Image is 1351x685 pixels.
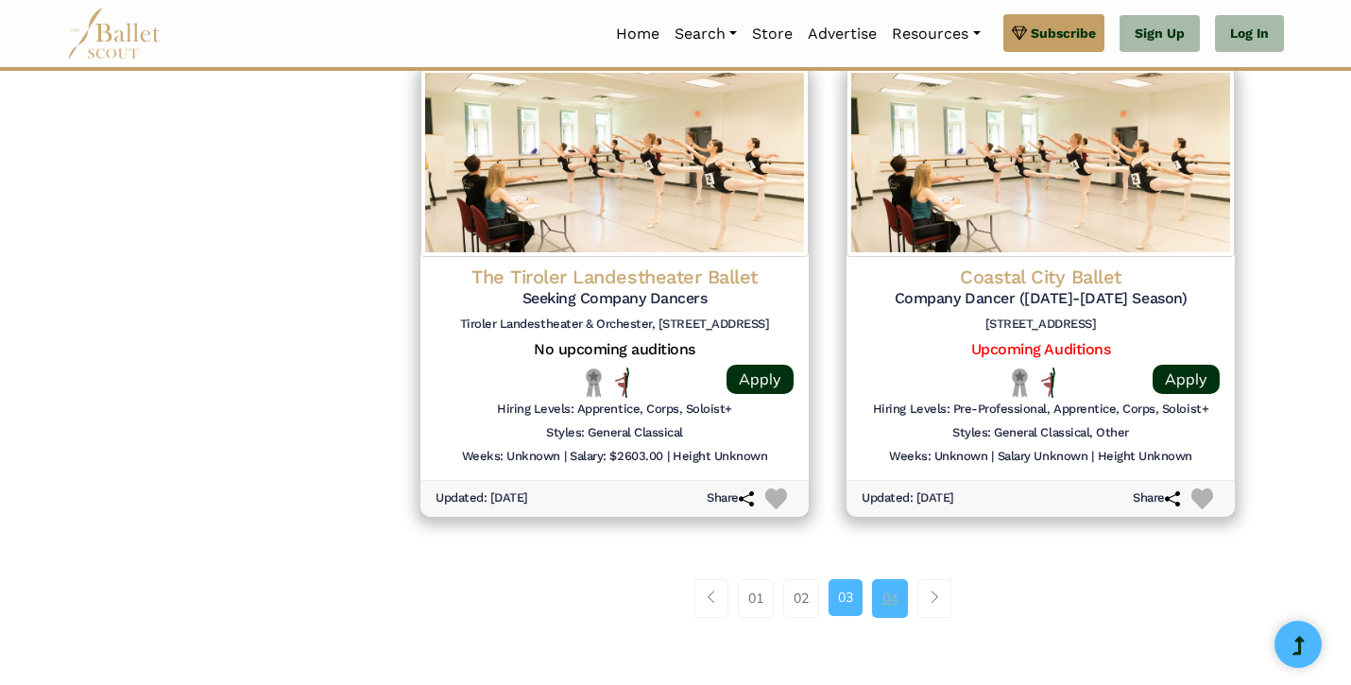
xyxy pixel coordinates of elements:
a: 04 [872,579,908,617]
h6: | [564,449,567,465]
img: Local [1008,368,1032,397]
h6: Tiroler Landestheater & Orchester, [STREET_ADDRESS] [436,317,794,333]
h6: Salary: $2603.00 [570,449,662,465]
h6: Share [707,490,754,506]
img: All [615,368,629,398]
h6: Hiring Levels: Apprentice, Corps, Soloist+ [497,402,732,418]
a: Subscribe [1003,14,1104,52]
a: Apply [727,365,794,394]
a: Apply [1153,365,1220,394]
h4: Coastal City Ballet [862,265,1220,289]
h6: Hiring Levels: Pre-Professional, Apprentice, Corps, Soloist+ [873,402,1208,418]
img: Logo [420,68,809,257]
h6: Styles: General Classical [546,425,683,441]
span: Subscribe [1031,23,1096,43]
h6: | [1091,449,1094,465]
img: Local [582,368,606,397]
a: Resources [884,14,987,54]
h6: Weeks: Unknown [889,449,987,465]
a: 03 [829,579,863,615]
h6: Salary Unknown [998,449,1087,465]
a: Search [667,14,744,54]
h4: The Tiroler Landestheater Ballet [436,265,794,289]
h6: Weeks: Unknown [462,449,560,465]
h6: Height Unknown [1098,449,1192,465]
h6: Updated: [DATE] [436,490,528,506]
a: Upcoming Auditions [971,340,1110,358]
h6: [STREET_ADDRESS] [862,317,1220,333]
a: 02 [783,579,819,617]
a: Home [608,14,667,54]
img: Heart [765,488,787,510]
a: Sign Up [1120,15,1200,53]
h6: Height Unknown [673,449,767,465]
img: All [1041,368,1055,398]
h5: No upcoming auditions [436,340,794,360]
a: Log In [1215,15,1284,53]
h5: Seeking Company Dancers [436,289,794,309]
h6: Share [1133,490,1180,506]
a: 01 [738,579,774,617]
h6: Styles: General Classical, Other [952,425,1129,441]
img: Heart [1191,488,1213,510]
a: Store [744,14,800,54]
a: Advertise [800,14,884,54]
h6: | [991,449,994,465]
h6: Updated: [DATE] [862,490,954,506]
nav: Page navigation example [694,579,962,617]
h5: Company Dancer ([DATE]-[DATE] Season) [862,289,1220,309]
h6: | [667,449,670,465]
img: Logo [847,68,1235,257]
img: gem.svg [1012,23,1027,43]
